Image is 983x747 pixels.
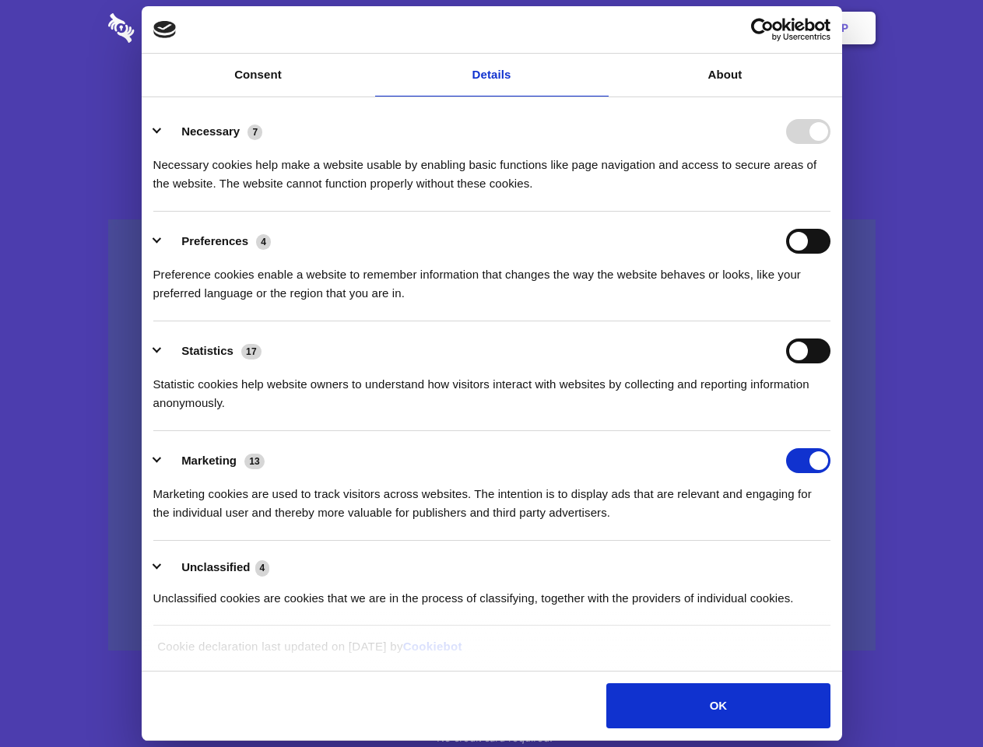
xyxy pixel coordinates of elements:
button: Unclassified (4) [153,558,279,577]
span: 13 [244,454,265,469]
span: 17 [241,344,262,359]
iframe: Drift Widget Chat Controller [905,669,964,728]
h4: Auto-redaction of sensitive data, encrypted data sharing and self-destructing private chats. Shar... [108,142,876,193]
button: Statistics (17) [153,338,272,363]
span: 4 [256,234,271,250]
a: Cookiebot [403,640,462,653]
a: Login [706,4,774,52]
span: 7 [248,124,262,140]
div: Preference cookies enable a website to remember information that changes the way the website beha... [153,254,830,303]
a: Details [375,54,609,96]
a: About [609,54,842,96]
a: Usercentrics Cookiebot - opens in a new window [694,18,830,41]
label: Statistics [181,344,233,357]
a: Wistia video thumbnail [108,219,876,651]
div: Cookie declaration last updated on [DATE] by [146,637,837,668]
img: logo-wordmark-white-trans-d4663122ce5f474addd5e946df7df03e33cb6a1c49d2221995e7729f52c070b2.svg [108,13,241,43]
button: Necessary (7) [153,119,272,144]
label: Necessary [181,124,240,138]
div: Statistic cookies help website owners to understand how visitors interact with websites by collec... [153,363,830,412]
span: 4 [255,560,270,576]
button: OK [606,683,830,728]
div: Unclassified cookies are cookies that we are in the process of classifying, together with the pro... [153,577,830,608]
div: Marketing cookies are used to track visitors across websites. The intention is to display ads tha... [153,473,830,522]
a: Pricing [457,4,525,52]
a: Contact [631,4,703,52]
button: Preferences (4) [153,229,281,254]
img: logo [153,21,177,38]
label: Marketing [181,454,237,467]
label: Preferences [181,234,248,247]
h1: Eliminate Slack Data Loss. [108,70,876,126]
button: Marketing (13) [153,448,275,473]
div: Necessary cookies help make a website usable by enabling basic functions like page navigation and... [153,144,830,193]
a: Consent [142,54,375,96]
